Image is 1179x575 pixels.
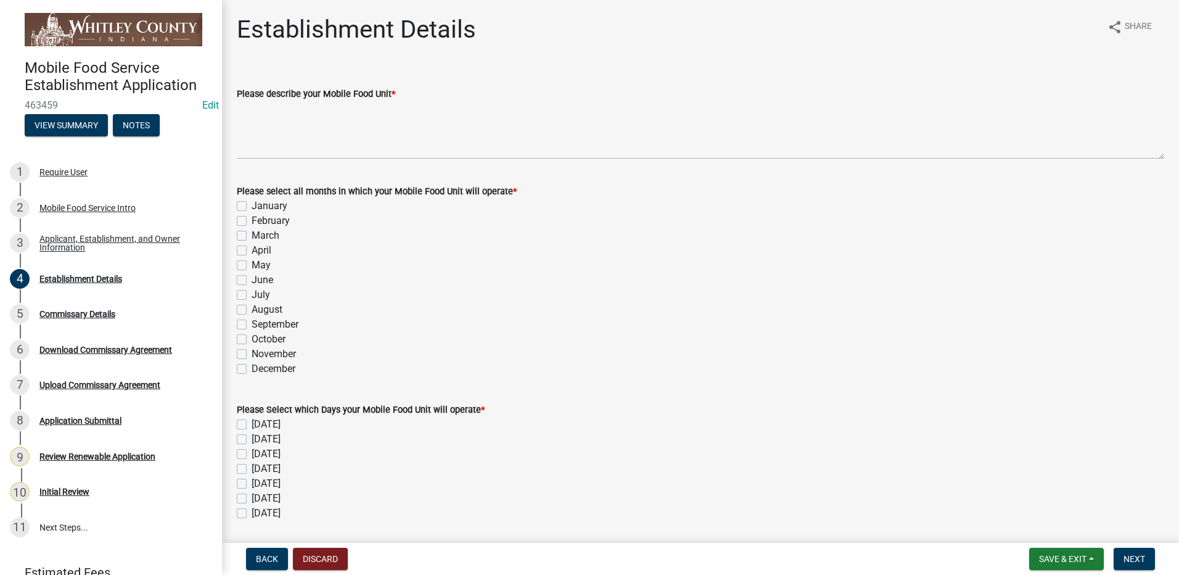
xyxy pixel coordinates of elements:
button: Discard [293,548,348,570]
div: Commissary Details [39,310,115,318]
label: March [252,228,279,243]
button: Notes [113,114,160,136]
span: Back [256,554,278,564]
div: Establishment Details [39,275,122,283]
div: 6 [10,340,30,360]
div: 8 [10,411,30,431]
label: [DATE] [252,432,281,447]
button: View Summary [25,114,108,136]
wm-modal-confirm: Notes [113,121,160,131]
label: [DATE] [252,417,281,432]
div: Application Submittal [39,416,121,425]
label: December [252,362,295,376]
div: 11 [10,518,30,537]
label: August [252,302,282,317]
i: share [1107,20,1122,35]
a: Edit [202,99,219,111]
div: Require User [39,168,88,176]
div: 3 [10,233,30,253]
button: shareShare [1098,15,1162,39]
div: 1 [10,162,30,182]
button: Next [1114,548,1155,570]
label: [DATE] [252,476,281,491]
label: [DATE] [252,506,281,521]
h4: Mobile Food Service Establishment Application [25,59,212,95]
label: February [252,213,290,228]
label: April [252,243,271,258]
div: Review Renewable Application [39,452,155,461]
button: Back [246,548,288,570]
label: June [252,273,273,287]
h1: Establishment Details [237,15,476,44]
label: May [252,258,271,273]
span: Next [1124,554,1145,564]
div: Applicant, Establishment, and Owner Information [39,234,202,252]
label: October [252,332,286,347]
label: [DATE] [252,447,281,461]
div: 2 [10,198,30,218]
label: Please describe your Mobile Food Unit [237,90,395,99]
div: 4 [10,269,30,289]
div: 9 [10,447,30,466]
div: 5 [10,304,30,324]
label: Please select all months in which your Mobile Food Unit will operate [237,188,517,196]
span: Save & Exit [1039,554,1087,564]
label: January [252,199,287,213]
div: 7 [10,375,30,395]
span: 463459 [25,99,197,111]
label: [DATE] [252,491,281,506]
label: [DATE] [252,461,281,476]
button: Save & Exit [1029,548,1104,570]
label: September [252,317,298,332]
div: Mobile Food Service Intro [39,204,136,212]
img: Whitley County, Indiana [25,13,202,46]
wm-modal-confirm: Edit Application Number [202,99,219,111]
wm-modal-confirm: Summary [25,121,108,131]
div: 10 [10,482,30,502]
div: Initial Review [39,487,89,496]
label: July [252,287,270,302]
span: Share [1125,20,1152,35]
div: Download Commissary Agreement [39,345,172,354]
label: November [252,347,296,362]
div: Upload Commissary Agreement [39,381,160,389]
label: Please Select which Days your Mobile Food Unit will operate [237,406,485,415]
